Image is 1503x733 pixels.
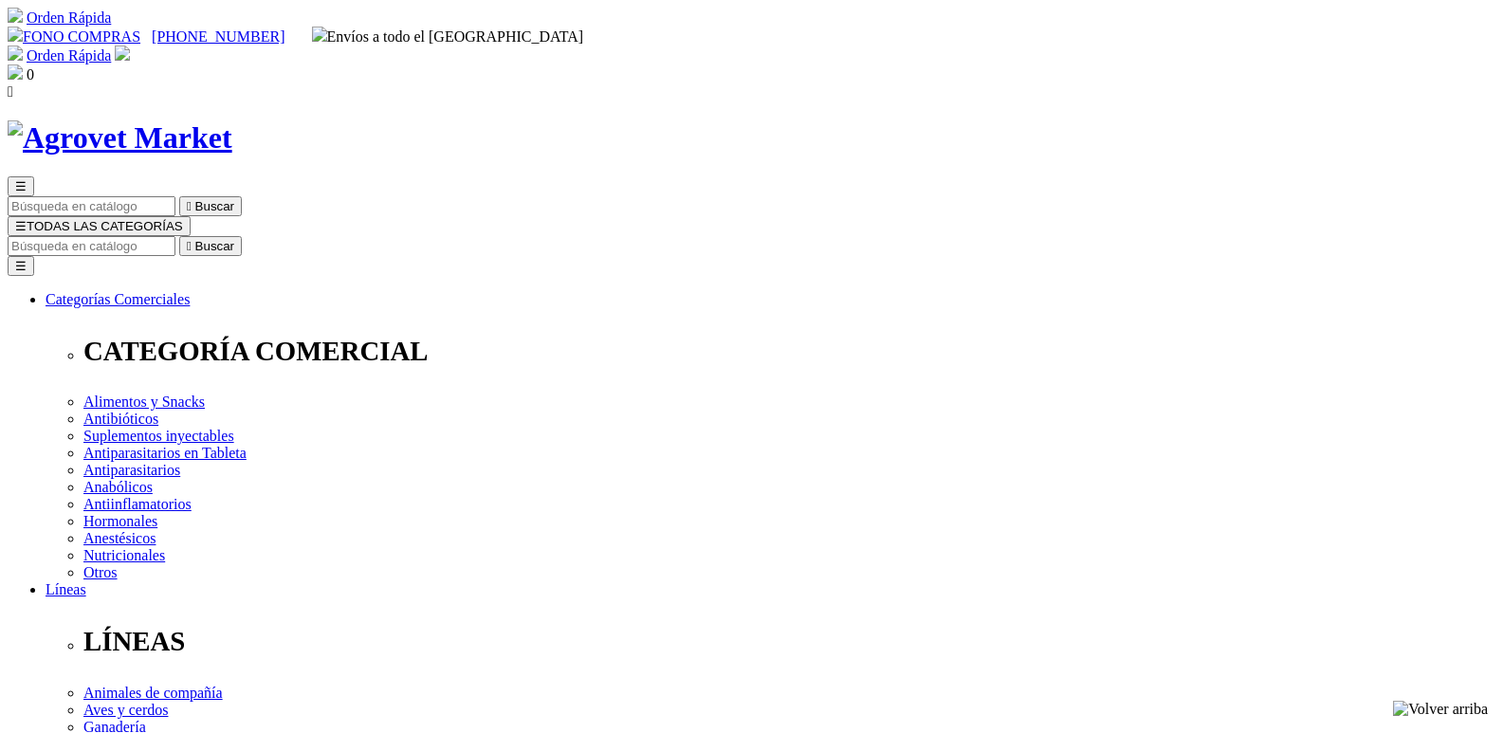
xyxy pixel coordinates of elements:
a: Orden Rápida [27,9,111,26]
span: Buscar [195,239,234,253]
a: Otros [83,564,118,580]
i:  [8,83,13,100]
a: Alimentos y Snacks [83,394,205,410]
button: ☰TODAS LAS CATEGORÍAS [8,216,191,236]
img: shopping-cart.svg [8,46,23,61]
a: Antibióticos [83,411,158,427]
button:  Buscar [179,196,242,216]
a: Categorías Comerciales [46,291,190,307]
a: Antiinflamatorios [83,496,192,512]
a: Antiparasitarios en Tableta [83,445,247,461]
a: [PHONE_NUMBER] [152,28,284,45]
a: FONO COMPRAS [8,28,140,45]
a: Nutricionales [83,547,165,563]
input: Buscar [8,196,175,216]
a: Acceda a su cuenta de cliente [115,47,130,64]
img: shopping-bag.svg [8,64,23,80]
span: 0 [27,66,34,82]
img: Agrovet Market [8,120,232,156]
a: Antiparasitarios [83,462,180,478]
img: shopping-cart.svg [8,8,23,23]
img: delivery-truck.svg [312,27,327,42]
a: Suplementos inyectables [83,428,234,444]
span: Buscar [195,199,234,213]
a: Anabólicos [83,479,153,495]
input: Buscar [8,236,175,256]
p: LÍNEAS [83,626,1495,657]
span: Envíos a todo el [GEOGRAPHIC_DATA] [312,28,584,45]
span: ☰ [15,179,27,193]
span: ☰ [15,219,27,233]
i:  [187,239,192,253]
a: Aves y cerdos [83,702,168,718]
a: Animales de compañía [83,685,223,701]
a: Orden Rápida [27,47,111,64]
img: phone.svg [8,27,23,42]
button:  Buscar [179,236,242,256]
a: Anestésicos [83,530,156,546]
a: Líneas [46,581,86,597]
i:  [187,199,192,213]
img: Volver arriba [1393,701,1488,718]
p: CATEGORÍA COMERCIAL [83,336,1495,367]
a: Hormonales [83,513,157,529]
img: user.svg [115,46,130,61]
button: ☰ [8,176,34,196]
button: ☰ [8,256,34,276]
